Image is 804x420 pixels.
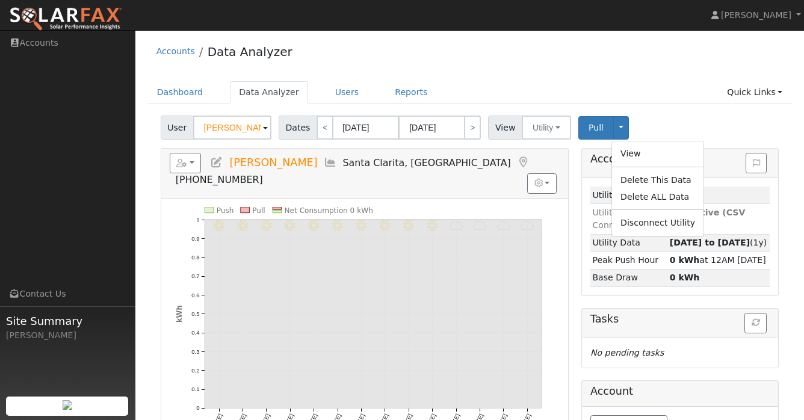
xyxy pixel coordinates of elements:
[217,206,234,215] text: Push
[612,214,703,231] a: Disconnect Utility
[9,7,122,32] img: SolarFax
[279,116,317,140] span: Dates
[590,269,667,286] td: Base Draw
[670,273,700,282] strong: 0 kWh
[161,116,194,140] span: User
[175,305,183,323] text: kWh
[343,157,511,168] span: Santa Clarita, [GEOGRAPHIC_DATA]
[252,206,265,215] text: Pull
[670,255,700,265] strong: 0 kWh
[6,329,129,342] div: [PERSON_NAME]
[317,116,333,140] a: <
[670,238,767,247] span: (1y)
[590,153,770,165] h5: Account Details
[191,329,200,336] text: 0.4
[196,405,199,412] text: 0
[590,385,770,398] h5: Account
[746,153,767,173] button: Issue History
[670,238,750,247] strong: [DATE] to [DATE]
[176,174,263,185] span: [PHONE_NUMBER]
[592,208,640,230] span: Utility Connection
[191,310,199,317] text: 0.5
[196,216,199,223] text: 1
[191,273,199,279] text: 0.7
[6,313,129,329] span: Site Summary
[589,123,604,132] span: Pull
[191,291,199,298] text: 0.6
[718,81,791,103] a: Quick Links
[590,348,664,357] i: No pending tasks
[230,81,308,103] a: Data Analyzer
[721,10,791,20] span: [PERSON_NAME]
[612,146,703,162] a: View
[156,46,195,56] a: Accounts
[670,208,746,230] span: Not Active (CSV Data)
[522,116,571,140] button: Utility
[590,252,667,269] td: Peak Push Hour
[191,348,199,355] text: 0.3
[148,81,212,103] a: Dashboard
[667,252,770,269] td: at 12AM [DATE]
[464,116,481,140] a: >
[191,386,199,392] text: 0.1
[590,234,667,252] td: Utility Data
[63,400,72,410] img: retrieve
[210,156,223,168] a: Edit User (18482)
[517,156,530,168] a: Map
[193,116,271,140] input: Select a User
[324,156,337,168] a: Multi-Series Graph
[578,116,614,140] button: Pull
[191,235,199,241] text: 0.9
[612,171,703,188] a: Delete This Data
[386,81,436,103] a: Reports
[744,313,767,333] button: Refresh
[488,116,522,140] span: View
[590,187,667,204] td: Utility
[326,81,368,103] a: Users
[229,156,317,168] span: [PERSON_NAME]
[284,206,373,215] text: Net Consumption 0 kWh
[590,313,770,326] h5: Tasks
[191,254,199,261] text: 0.8
[191,367,199,374] text: 0.2
[612,188,703,205] a: Delete ALL Data
[208,45,292,59] a: Data Analyzer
